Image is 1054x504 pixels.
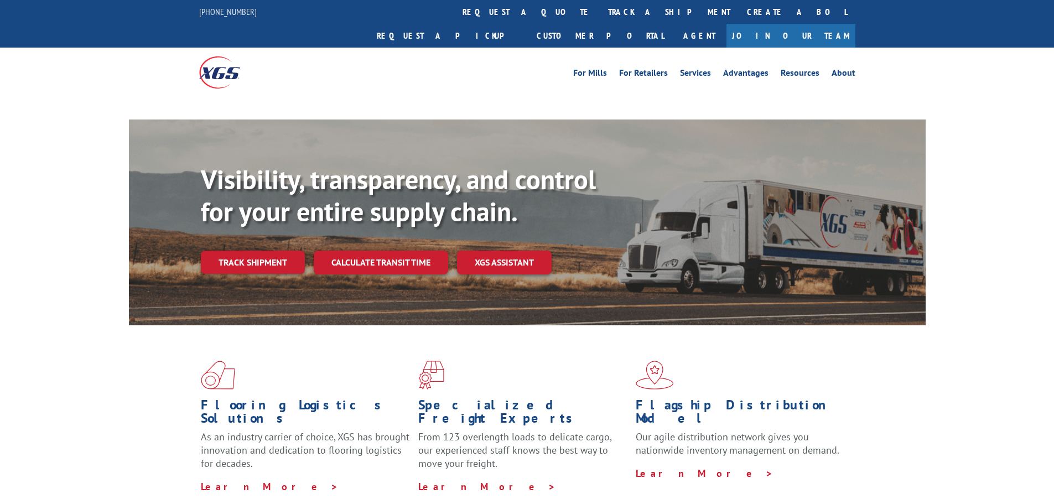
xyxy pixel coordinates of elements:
[680,69,711,81] a: Services
[832,69,855,81] a: About
[636,467,773,480] a: Learn More >
[368,24,528,48] a: Request a pickup
[672,24,726,48] a: Agent
[636,361,674,389] img: xgs-icon-flagship-distribution-model-red
[201,480,339,493] a: Learn More >
[528,24,672,48] a: Customer Portal
[418,361,444,389] img: xgs-icon-focused-on-flooring-red
[457,251,552,274] a: XGS ASSISTANT
[726,24,855,48] a: Join Our Team
[723,69,769,81] a: Advantages
[619,69,668,81] a: For Retailers
[201,162,596,228] b: Visibility, transparency, and control for your entire supply chain.
[201,430,409,470] span: As an industry carrier of choice, XGS has brought innovation and dedication to flooring logistics...
[418,398,627,430] h1: Specialized Freight Experts
[781,69,819,81] a: Resources
[201,398,410,430] h1: Flooring Logistics Solutions
[418,430,627,480] p: From 123 overlength loads to delicate cargo, our experienced staff knows the best way to move you...
[418,480,556,493] a: Learn More >
[201,251,305,274] a: Track shipment
[199,6,257,17] a: [PHONE_NUMBER]
[573,69,607,81] a: For Mills
[201,361,235,389] img: xgs-icon-total-supply-chain-intelligence-red
[636,398,845,430] h1: Flagship Distribution Model
[636,430,839,456] span: Our agile distribution network gives you nationwide inventory management on demand.
[314,251,448,274] a: Calculate transit time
